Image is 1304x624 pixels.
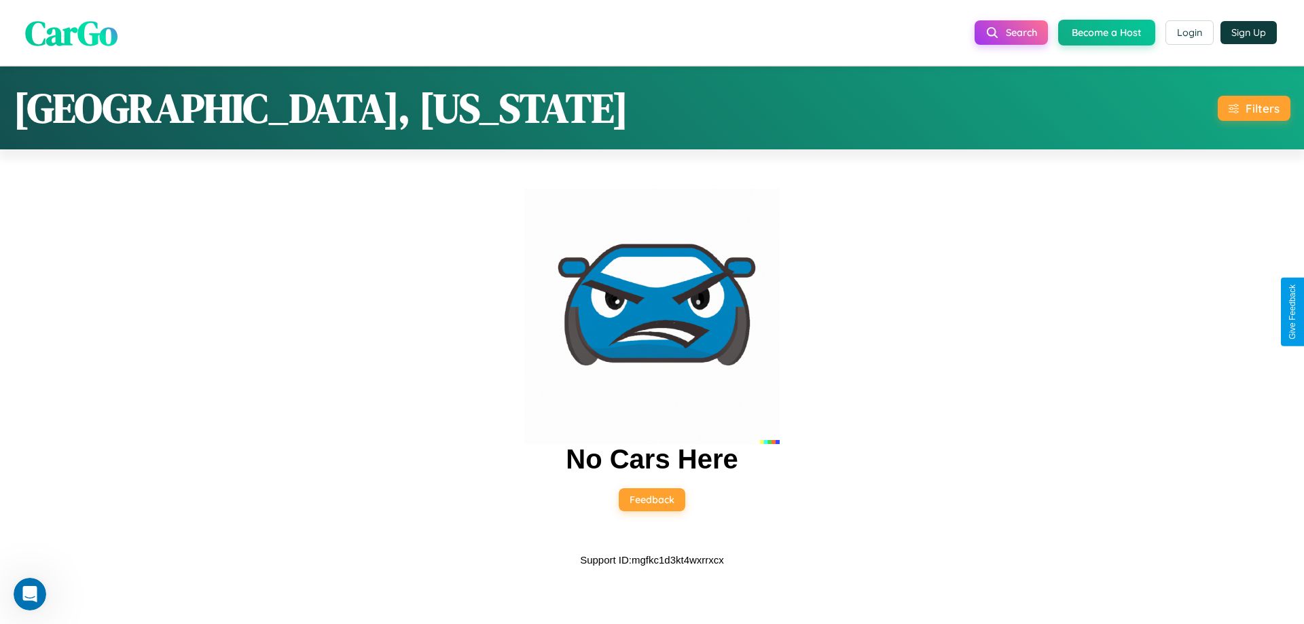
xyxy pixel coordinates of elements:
p: Support ID: mgfkc1d3kt4wxrrxcx [580,551,724,569]
button: Become a Host [1058,20,1155,45]
h1: [GEOGRAPHIC_DATA], [US_STATE] [14,80,628,136]
img: car [524,189,780,444]
iframe: Intercom live chat [14,578,46,610]
div: Give Feedback [1288,285,1297,339]
button: Sign Up [1220,21,1277,44]
button: Filters [1218,96,1290,121]
h2: No Cars Here [566,444,738,475]
button: Login [1165,20,1214,45]
button: Feedback [619,488,685,511]
div: Filters [1246,101,1280,115]
span: CarGo [25,9,117,56]
button: Search [975,20,1048,45]
span: Search [1006,26,1037,39]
